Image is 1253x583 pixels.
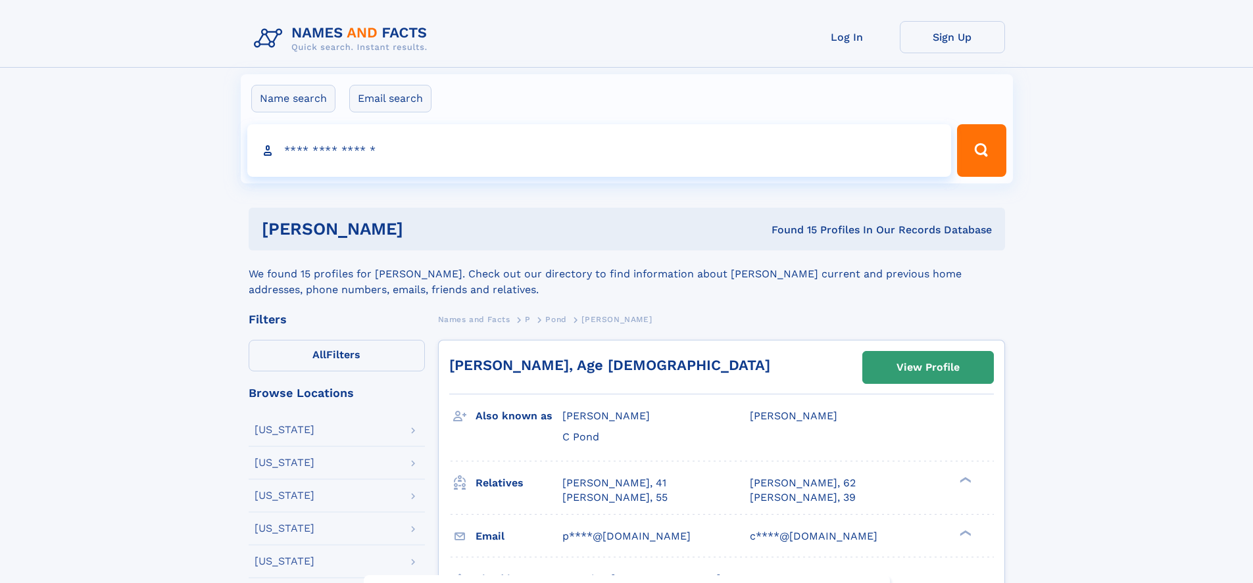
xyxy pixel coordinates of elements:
a: Sign Up [900,21,1005,53]
span: All [312,348,326,361]
a: [PERSON_NAME], 41 [562,476,666,490]
h1: [PERSON_NAME] [262,221,587,237]
div: We found 15 profiles for [PERSON_NAME]. Check out our directory to find information about [PERSON... [249,250,1005,298]
a: [PERSON_NAME], 39 [750,490,856,505]
label: Name search [251,85,335,112]
span: [PERSON_NAME] [581,315,652,324]
h3: Relatives [476,472,562,494]
div: Filters [249,314,425,325]
img: Logo Names and Facts [249,21,438,57]
span: C Pond [562,431,599,443]
span: P [525,315,531,324]
button: Search Button [957,124,1006,177]
div: [US_STATE] [255,457,314,468]
div: [US_STATE] [255,523,314,534]
span: Pond [545,315,566,324]
div: ❯ [956,528,972,537]
div: ❯ [956,475,972,484]
div: [US_STATE] [255,490,314,501]
a: View Profile [863,352,993,383]
a: Names and Facts [438,311,510,327]
label: Filters [249,340,425,371]
label: Email search [349,85,431,112]
a: Pond [545,311,566,327]
div: View Profile [897,352,960,383]
span: [PERSON_NAME] [750,409,837,422]
h3: Email [476,525,562,548]
a: [PERSON_NAME], 62 [750,476,856,490]
a: Log In [795,21,900,53]
div: [US_STATE] [255,425,314,435]
span: [PERSON_NAME] [562,409,650,422]
div: Found 15 Profiles In Our Records Database [587,223,992,237]
input: search input [247,124,952,177]
a: P [525,311,531,327]
a: [PERSON_NAME], Age [DEMOGRAPHIC_DATA] [449,357,770,373]
div: [US_STATE] [255,556,314,567]
h3: Also known as [476,405,562,427]
a: [PERSON_NAME], 55 [562,490,668,505]
div: Browse Locations [249,387,425,399]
